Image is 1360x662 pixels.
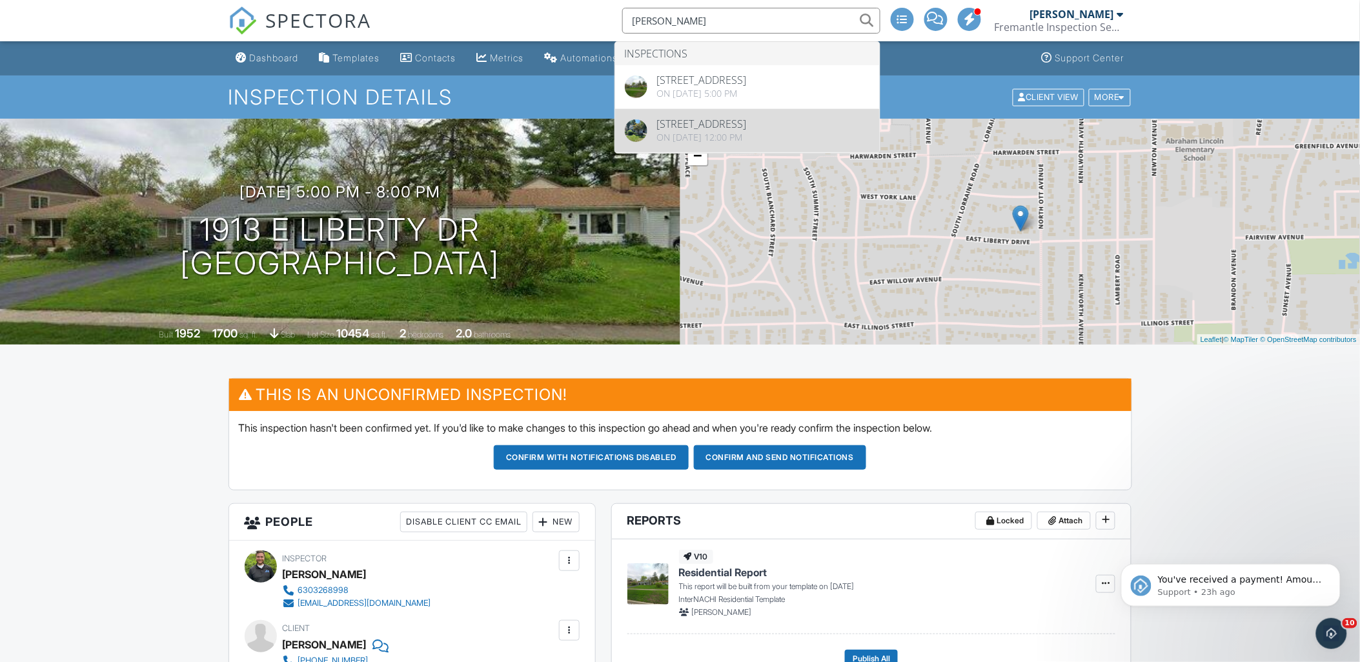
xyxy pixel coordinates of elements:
[298,585,349,596] div: 6303268998
[212,326,238,340] div: 1700
[1316,618,1347,649] iframe: Intercom live chat
[307,330,334,339] span: Lot Size
[1011,92,1088,101] a: Client View
[657,119,747,129] div: [STREET_ADDRESS]
[1197,334,1360,345] div: |
[250,52,299,63] div: Dashboard
[1201,336,1222,343] a: Leaflet
[239,330,258,339] span: sq. ft.
[622,8,880,34] input: Search everything...
[1224,336,1259,343] a: © MapTiler
[229,504,595,541] h3: People
[228,86,1132,108] h1: Inspection Details
[1089,88,1131,106] div: More
[56,50,223,61] p: Message from Support, sent 23h ago
[615,109,880,152] a: [STREET_ADDRESS] On [DATE] 12:00 pm
[995,21,1124,34] div: Fremantle Inspection Services
[456,326,472,340] div: 2.0
[159,330,173,339] span: Built
[491,52,524,63] div: Metrics
[400,512,527,532] div: Disable Client CC Email
[1013,88,1084,106] div: Client View
[283,597,431,610] a: [EMAIL_ADDRESS][DOMAIN_NAME]
[416,52,456,63] div: Contacts
[283,635,367,654] div: [PERSON_NAME]
[657,88,747,99] div: On [DATE] 5:00 pm
[228,17,372,45] a: SPECTORA
[1261,336,1357,343] a: © OpenStreetMap contributors
[314,46,385,70] a: Templates
[657,75,747,85] div: [STREET_ADDRESS]
[615,42,880,65] li: Inspections
[266,6,372,34] span: SPECTORA
[229,379,1132,410] h3: This is an Unconfirmed Inspection!
[657,132,747,143] div: On [DATE] 12:00 pm
[1102,537,1360,627] iframe: Intercom notifications message
[1030,8,1114,21] div: [PERSON_NAME]
[298,598,431,608] div: [EMAIL_ADDRESS][DOMAIN_NAME]
[175,326,200,340] div: 1952
[333,52,380,63] div: Templates
[408,330,443,339] span: bedrooms
[533,512,580,532] div: New
[283,565,367,584] div: [PERSON_NAME]
[540,46,624,70] a: Automations (Advanced)
[625,119,647,142] img: cover.jpg
[472,46,529,70] a: Metrics
[1343,618,1357,628] span: 10
[371,330,387,339] span: sq.ft.
[1037,46,1130,70] a: Support Center
[231,46,304,70] a: Dashboard
[283,554,327,563] span: Inspector
[283,623,310,633] span: Client
[239,183,440,201] h3: [DATE] 5:00 pm - 8:00 pm
[396,46,462,70] a: Contacts
[180,213,500,281] h1: 1913 E Liberty Dr [GEOGRAPHIC_DATA]
[615,65,880,108] a: [STREET_ADDRESS] On [DATE] 5:00 pm
[336,326,369,340] div: 10454
[281,330,295,339] span: slab
[474,330,511,339] span: bathrooms
[56,37,222,189] span: You've received a payment! Amount $625.00 Fee $0.00 Net $625.00 Transaction # pi_3SBiqJK7snlDGpRF...
[694,445,866,470] button: Confirm and send notifications
[494,445,689,470] button: Confirm with notifications disabled
[1055,52,1124,63] div: Support Center
[400,326,406,340] div: 2
[688,146,707,165] a: Zoom out
[625,75,647,98] img: streetview
[561,52,618,63] div: Automations
[228,6,257,35] img: The Best Home Inspection Software - Spectora
[239,421,1122,435] p: This inspection hasn't been confirmed yet. If you'd like to make changes to this inspection go ah...
[283,584,431,597] a: 6303268998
